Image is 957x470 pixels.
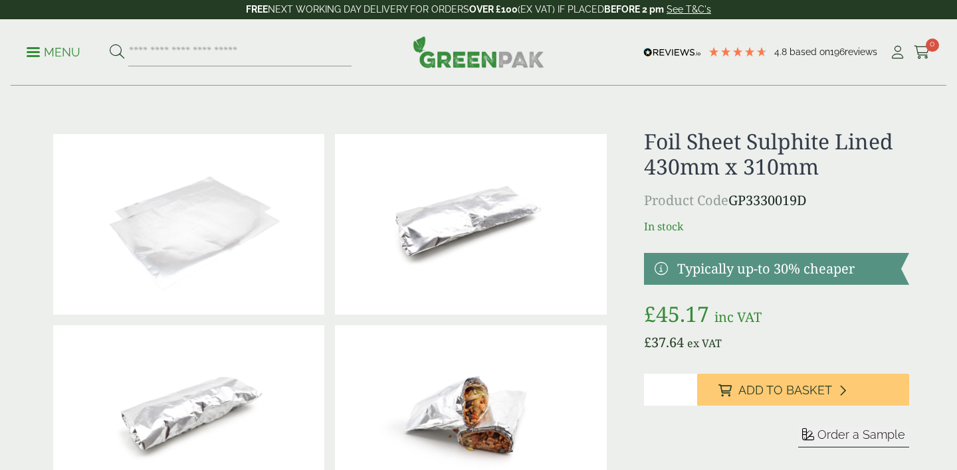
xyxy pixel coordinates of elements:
span: £ [644,333,651,351]
span: 0 [926,39,939,52]
span: Based on [790,46,830,57]
i: Cart [914,46,930,59]
span: inc VAT [714,308,762,326]
span: 196 [830,46,845,57]
strong: BEFORE 2 pm [604,4,664,15]
h1: Foil Sheet Sulphite Lined 430mm x 310mm [644,129,909,180]
a: 0 [914,42,930,62]
span: Product Code [644,191,728,209]
img: GP3330019D Foil Sheet Sulphate Lined With Wrapped Burrito (1) [335,134,606,315]
span: reviews [845,46,877,57]
span: Add to Basket [738,383,832,398]
img: GP3330019D Foil Sheet Sulphate Lined Bare [53,134,324,315]
strong: FREE [246,4,268,15]
p: GP3330019D [644,191,909,210]
bdi: 45.17 [644,299,709,328]
img: GreenPak Supplies [413,36,544,68]
img: REVIEWS.io [643,48,701,57]
button: Order a Sample [798,427,909,447]
p: In stock [644,218,909,234]
span: ex VAT [687,336,722,351]
a: Menu [27,44,80,58]
strong: OVER £100 [469,4,518,15]
a: See T&C's [667,4,711,15]
span: Order a Sample [817,428,905,441]
i: My Account [889,46,906,59]
button: Add to Basket [697,374,909,406]
p: Menu [27,44,80,60]
span: 4.8 [774,46,790,57]
div: 4.79 Stars [708,46,768,58]
span: £ [644,299,656,328]
bdi: 37.64 [644,333,684,351]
